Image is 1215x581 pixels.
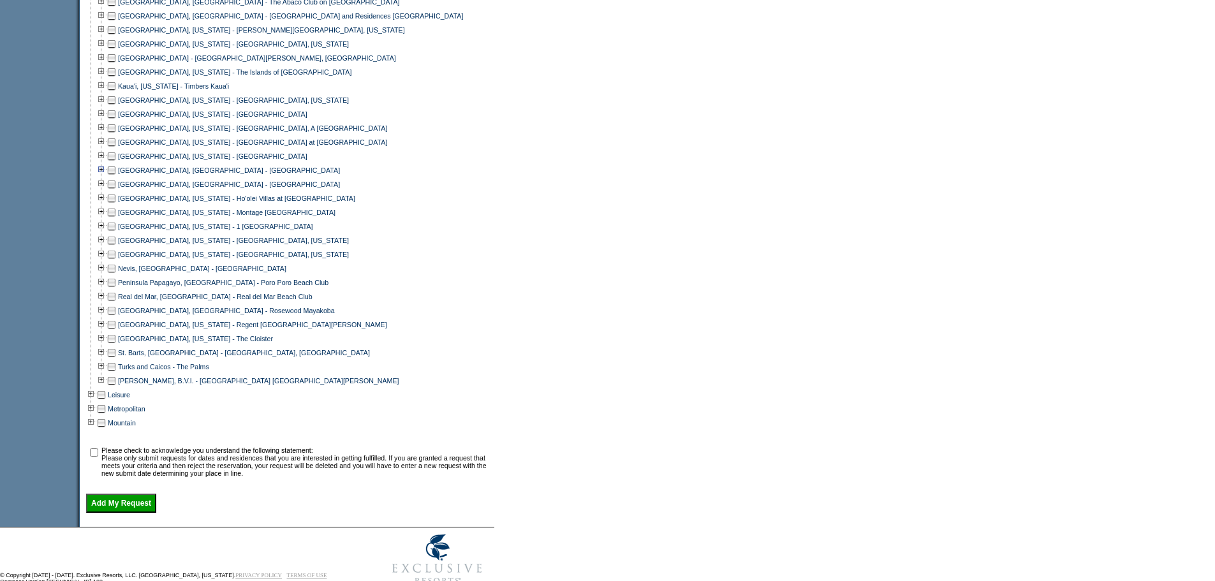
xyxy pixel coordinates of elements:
a: St. Barts, [GEOGRAPHIC_DATA] - [GEOGRAPHIC_DATA], [GEOGRAPHIC_DATA] [118,349,370,357]
a: [GEOGRAPHIC_DATA], [GEOGRAPHIC_DATA] - [GEOGRAPHIC_DATA] [118,166,340,174]
a: [GEOGRAPHIC_DATA], [US_STATE] - The Cloister [118,335,273,342]
a: [GEOGRAPHIC_DATA], [US_STATE] - Montage [GEOGRAPHIC_DATA] [118,209,335,216]
a: [GEOGRAPHIC_DATA], [US_STATE] - [GEOGRAPHIC_DATA] [118,110,307,118]
a: Nevis, [GEOGRAPHIC_DATA] - [GEOGRAPHIC_DATA] [118,265,286,272]
a: [GEOGRAPHIC_DATA], [US_STATE] - [GEOGRAPHIC_DATA], [US_STATE] [118,40,349,48]
a: Real del Mar, [GEOGRAPHIC_DATA] - Real del Mar Beach Club [118,293,313,300]
a: [GEOGRAPHIC_DATA], [US_STATE] - The Islands of [GEOGRAPHIC_DATA] [118,68,351,76]
a: Leisure [108,391,130,399]
a: [GEOGRAPHIC_DATA] - [GEOGRAPHIC_DATA][PERSON_NAME], [GEOGRAPHIC_DATA] [118,54,396,62]
a: [GEOGRAPHIC_DATA], [US_STATE] - Regent [GEOGRAPHIC_DATA][PERSON_NAME] [118,321,387,328]
a: PRIVACY POLICY [235,572,282,578]
a: Peninsula Papagayo, [GEOGRAPHIC_DATA] - Poro Poro Beach Club [118,279,328,286]
input: Add My Request [86,494,156,513]
a: [GEOGRAPHIC_DATA], [US_STATE] - Ho'olei Villas at [GEOGRAPHIC_DATA] [118,195,355,202]
a: Metropolitan [108,405,145,413]
a: [GEOGRAPHIC_DATA], [US_STATE] - [GEOGRAPHIC_DATA], [US_STATE] [118,237,349,244]
a: [GEOGRAPHIC_DATA], [US_STATE] - [PERSON_NAME][GEOGRAPHIC_DATA], [US_STATE] [118,26,405,34]
a: [GEOGRAPHIC_DATA], [US_STATE] - [GEOGRAPHIC_DATA] at [GEOGRAPHIC_DATA] [118,138,387,146]
a: [GEOGRAPHIC_DATA], [GEOGRAPHIC_DATA] - Rosewood Mayakoba [118,307,335,314]
a: [PERSON_NAME], B.V.I. - [GEOGRAPHIC_DATA] [GEOGRAPHIC_DATA][PERSON_NAME] [118,377,399,385]
a: [GEOGRAPHIC_DATA], [US_STATE] - [GEOGRAPHIC_DATA], [US_STATE] [118,96,349,104]
a: [GEOGRAPHIC_DATA], [US_STATE] - [GEOGRAPHIC_DATA], [US_STATE] [118,251,349,258]
a: Mountain [108,419,136,427]
a: [GEOGRAPHIC_DATA], [US_STATE] - [GEOGRAPHIC_DATA] [118,152,307,160]
a: [GEOGRAPHIC_DATA], [US_STATE] - 1 [GEOGRAPHIC_DATA] [118,223,313,230]
a: [GEOGRAPHIC_DATA], [US_STATE] - [GEOGRAPHIC_DATA], A [GEOGRAPHIC_DATA] [118,124,387,132]
a: TERMS OF USE [287,572,327,578]
a: Turks and Caicos - The Palms [118,363,209,371]
td: Please check to acknowledge you understand the following statement: Please only submit requests f... [101,446,490,477]
a: Kaua'i, [US_STATE] - Timbers Kaua'i [118,82,229,90]
a: [GEOGRAPHIC_DATA], [GEOGRAPHIC_DATA] - [GEOGRAPHIC_DATA] and Residences [GEOGRAPHIC_DATA] [118,12,463,20]
a: [GEOGRAPHIC_DATA], [GEOGRAPHIC_DATA] - [GEOGRAPHIC_DATA] [118,180,340,188]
